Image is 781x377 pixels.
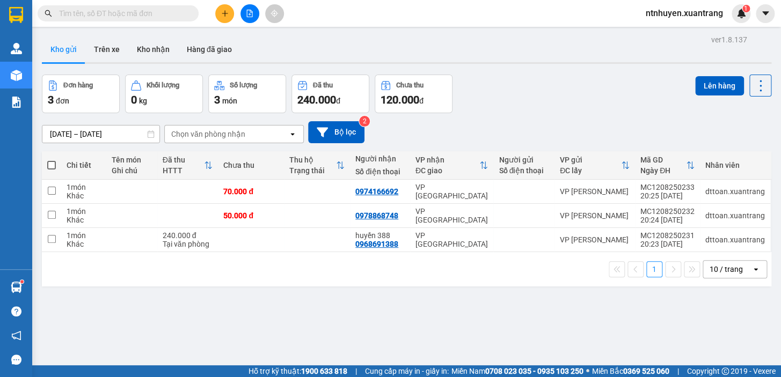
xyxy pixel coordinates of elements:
div: Đơn hàng [63,82,93,89]
div: Trạng thái [289,166,336,175]
span: Miền Nam [451,365,583,377]
div: huyền 388 [355,231,405,240]
strong: 0369 525 060 [623,367,669,375]
div: Khác [67,216,101,224]
div: Số lượng [230,82,257,89]
span: Cung cấp máy in - giấy in: [365,365,449,377]
div: 1 món [67,231,101,240]
div: HTTT [163,166,205,175]
span: đ [336,97,340,105]
div: 20:24 [DATE] [640,216,695,224]
button: Kho gửi [42,36,85,62]
button: aim [265,4,284,23]
button: Khối lượng0kg [125,75,203,113]
svg: open [751,265,760,273]
div: Khác [67,240,101,248]
div: Đã thu [313,82,333,89]
div: Mã GD [640,156,686,164]
span: message [11,354,21,365]
div: VP [GEOGRAPHIC_DATA] [415,207,488,224]
div: 20:23 [DATE] [640,240,695,248]
div: Chọn văn phòng nhận [171,129,245,139]
span: 0 [131,93,137,106]
span: | [355,365,357,377]
div: Tên món [112,156,152,164]
span: notification [11,330,21,341]
img: logo-vxr [9,7,23,23]
div: 0968691388 [355,240,398,248]
th: Toggle SortBy [284,151,350,180]
input: Tìm tên, số ĐT hoặc mã đơn [59,8,186,19]
span: plus [221,10,229,17]
div: dttoan.xuantrang [705,187,765,196]
span: Miền Bắc [592,365,669,377]
button: 1 [646,261,662,277]
span: caret-down [761,9,770,18]
button: Trên xe [85,36,128,62]
img: warehouse-icon [11,282,22,293]
img: solution-icon [11,97,22,108]
div: VP [GEOGRAPHIC_DATA] [415,231,488,248]
span: kg [139,97,147,105]
div: Thu hộ [289,156,336,164]
span: đơn [56,97,69,105]
div: VP [PERSON_NAME] [560,187,630,196]
div: Chi tiết [67,161,101,169]
span: món [222,97,237,105]
div: Khối lượng [147,82,179,89]
span: copyright [721,367,729,375]
span: Hỗ trợ kỹ thuật: [249,365,347,377]
img: icon-new-feature [736,9,746,18]
img: warehouse-icon [11,43,22,54]
button: Lên hàng [695,76,744,95]
div: MC1208250233 [640,183,695,191]
div: VP [GEOGRAPHIC_DATA] [415,183,488,200]
span: 240.000 [297,93,336,106]
svg: open [288,130,297,138]
div: dttoan.xuantrang [705,211,765,220]
div: 1 món [67,207,101,216]
div: VP [PERSON_NAME] [560,211,630,220]
sup: 2 [359,116,370,127]
button: Bộ lọc [308,121,364,143]
th: Toggle SortBy [410,151,494,180]
div: Số điện thoại [499,166,549,175]
button: Chưa thu120.000đ [375,75,452,113]
div: 50.000 đ [223,211,279,220]
div: Đã thu [163,156,205,164]
div: Người nhận [355,154,405,163]
div: Chưa thu [396,82,424,89]
span: question-circle [11,306,21,316]
span: ntnhuyen.xuantrang [637,6,732,20]
span: ⚪️ [586,369,589,373]
span: 3 [214,93,220,106]
div: Nhân viên [705,161,765,169]
div: ver 1.8.137 [711,34,747,46]
span: search [45,10,52,17]
strong: 1900 633 818 [301,367,347,375]
button: Đã thu240.000đ [291,75,369,113]
span: aim [271,10,278,17]
button: Kho nhận [128,36,178,62]
span: 1 [744,5,748,12]
div: Khác [67,191,101,200]
span: 120.000 [381,93,419,106]
button: Hàng đã giao [178,36,240,62]
div: 70.000 đ [223,187,279,196]
button: caret-down [756,4,775,23]
input: Select a date range. [42,125,159,143]
button: Đơn hàng3đơn [42,75,120,113]
th: Toggle SortBy [554,151,635,180]
img: warehouse-icon [11,70,22,81]
div: dttoan.xuantrang [705,235,765,244]
div: 0978868748 [355,211,398,220]
div: 20:25 [DATE] [640,191,695,200]
div: 10 / trang [710,264,743,275]
div: ĐC lấy [560,166,621,175]
div: 240.000 đ [163,231,213,240]
button: file-add [240,4,259,23]
div: MC1208250231 [640,231,695,240]
div: Ghi chú [112,166,152,175]
div: VP [PERSON_NAME] [560,235,630,244]
div: Người gửi [499,156,549,164]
